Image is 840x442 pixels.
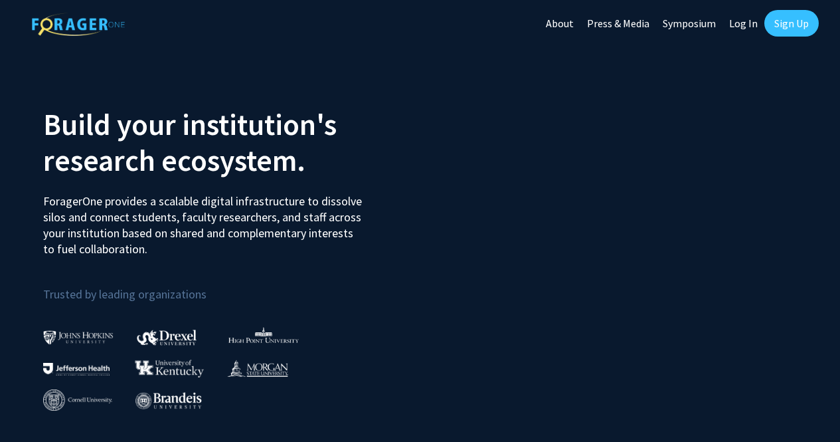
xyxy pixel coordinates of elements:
[135,360,204,378] img: University of Kentucky
[227,360,288,377] img: Morgan State University
[32,13,125,36] img: ForagerOne Logo
[43,330,114,344] img: Johns Hopkins University
[43,268,410,304] p: Trusted by leading organizations
[43,363,110,376] img: Thomas Jefferson University
[137,330,197,345] img: Drexel University
[43,183,366,257] p: ForagerOne provides a scalable digital infrastructure to dissolve silos and connect students, fac...
[228,327,299,343] img: High Point University
[135,392,202,409] img: Brandeis University
[43,106,410,178] h2: Build your institution's research ecosystem.
[43,389,112,411] img: Cornell University
[764,10,819,37] a: Sign Up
